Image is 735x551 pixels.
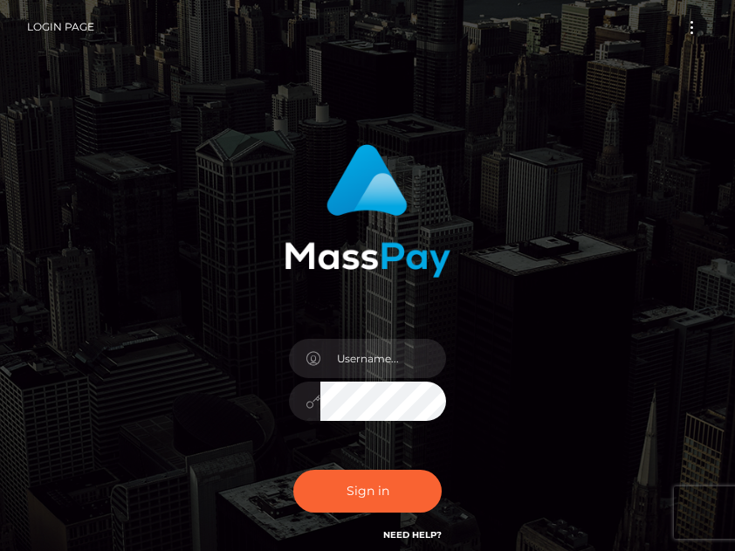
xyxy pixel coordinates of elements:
[383,529,442,541] a: Need Help?
[285,144,450,278] img: MassPay Login
[320,339,446,378] input: Username...
[27,9,94,45] a: Login Page
[676,16,708,39] button: Toggle navigation
[293,470,442,513] button: Sign in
